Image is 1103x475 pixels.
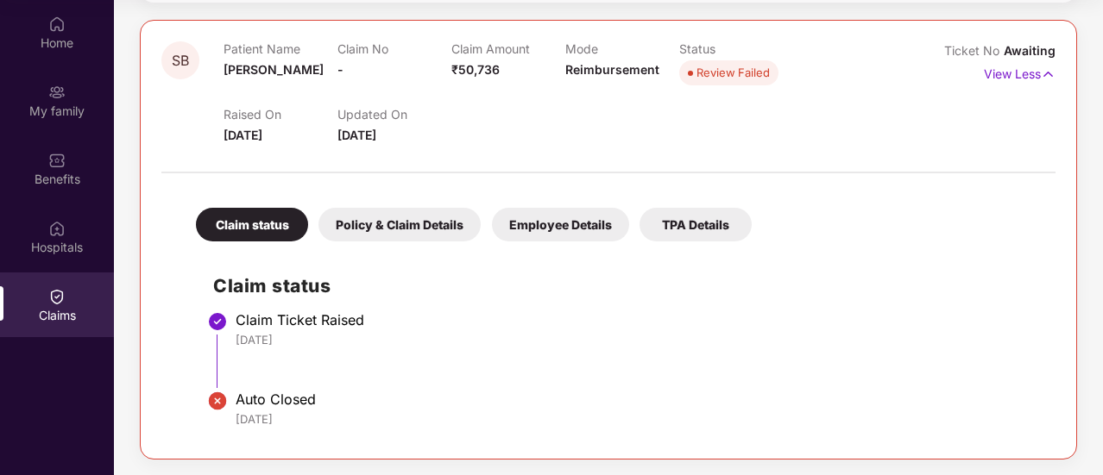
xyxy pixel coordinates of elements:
[48,84,66,101] img: svg+xml;base64,PHN2ZyB3aWR0aD0iMjAiIGhlaWdodD0iMjAiIHZpZXdCb3g9IjAgMCAyMCAyMCIgZmlsbD0ibm9uZSIgeG...
[236,391,1038,408] div: Auto Closed
[48,16,66,33] img: svg+xml;base64,PHN2ZyBpZD0iSG9tZSIgeG1sbnM9Imh0dHA6Ly93d3cudzMub3JnLzIwMDAvc3ZnIiB3aWR0aD0iMjAiIG...
[337,107,451,122] p: Updated On
[984,60,1056,84] p: View Less
[451,41,565,56] p: Claim Amount
[236,311,1038,328] div: Claim Ticket Raised
[337,41,451,56] p: Claim No
[224,62,324,77] span: [PERSON_NAME]
[944,43,1004,58] span: Ticket No
[236,332,1038,347] div: [DATE]
[224,107,337,122] p: Raised On
[48,288,66,305] img: svg+xml;base64,PHN2ZyBpZD0iQ2xhaW0iIHhtbG5zPSJodHRwOi8vd3d3LnczLm9yZy8yMDAwL3N2ZyIgd2lkdGg9IjIwIi...
[236,411,1038,427] div: [DATE]
[565,62,659,77] span: Reimbursement
[1004,43,1056,58] span: Awaiting
[565,41,679,56] p: Mode
[224,41,337,56] p: Patient Name
[492,208,629,241] div: Employee Details
[172,53,189,68] span: SB
[696,64,770,81] div: Review Failed
[207,391,228,411] img: svg+xml;base64,PHN2ZyBpZD0iU3RlcC1Eb25lLTIweDIwIiB4bWxucz0iaHR0cDovL3d3dy53My5vcmcvMjAwMC9zdmciIH...
[207,311,228,332] img: svg+xml;base64,PHN2ZyBpZD0iU3RlcC1Eb25lLTMyeDMyIiB4bWxucz0iaHR0cDovL3d3dy53My5vcmcvMjAwMC9zdmciIH...
[640,208,752,241] div: TPA Details
[224,128,262,142] span: [DATE]
[213,272,1038,300] h2: Claim status
[451,62,500,77] span: ₹50,736
[48,220,66,237] img: svg+xml;base64,PHN2ZyBpZD0iSG9zcGl0YWxzIiB4bWxucz0iaHR0cDovL3d3dy53My5vcmcvMjAwMC9zdmciIHdpZHRoPS...
[337,128,376,142] span: [DATE]
[337,62,344,77] span: -
[318,208,481,241] div: Policy & Claim Details
[48,152,66,169] img: svg+xml;base64,PHN2ZyBpZD0iQmVuZWZpdHMiIHhtbG5zPSJodHRwOi8vd3d3LnczLm9yZy8yMDAwL3N2ZyIgd2lkdGg9Ij...
[679,41,793,56] p: Status
[196,208,308,241] div: Claim status
[1041,65,1056,84] img: svg+xml;base64,PHN2ZyB4bWxucz0iaHR0cDovL3d3dy53My5vcmcvMjAwMC9zdmciIHdpZHRoPSIxNyIgaGVpZ2h0PSIxNy...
